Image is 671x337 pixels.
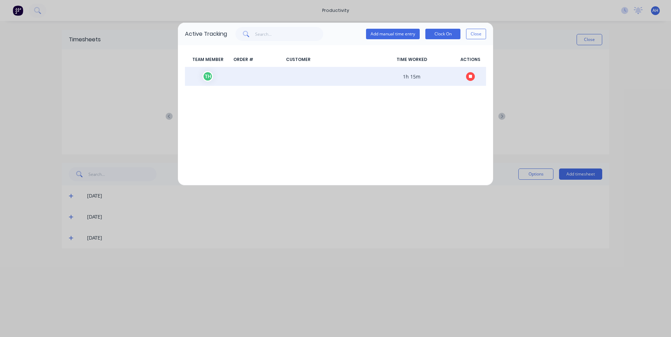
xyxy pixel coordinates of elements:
span: CUSTOMER [283,56,369,63]
div: T H [202,71,213,82]
button: Close [466,29,486,39]
span: ORDER # [231,56,283,63]
span: 1h 15m [369,71,454,82]
input: Search... [255,27,324,41]
div: Active Tracking [185,30,227,38]
button: Add manual time entry [366,29,420,39]
span: TEAM MEMBER [185,56,231,63]
span: ACTIONS [454,56,486,63]
span: TIME WORKED [369,56,454,63]
button: Clock On [425,29,460,39]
